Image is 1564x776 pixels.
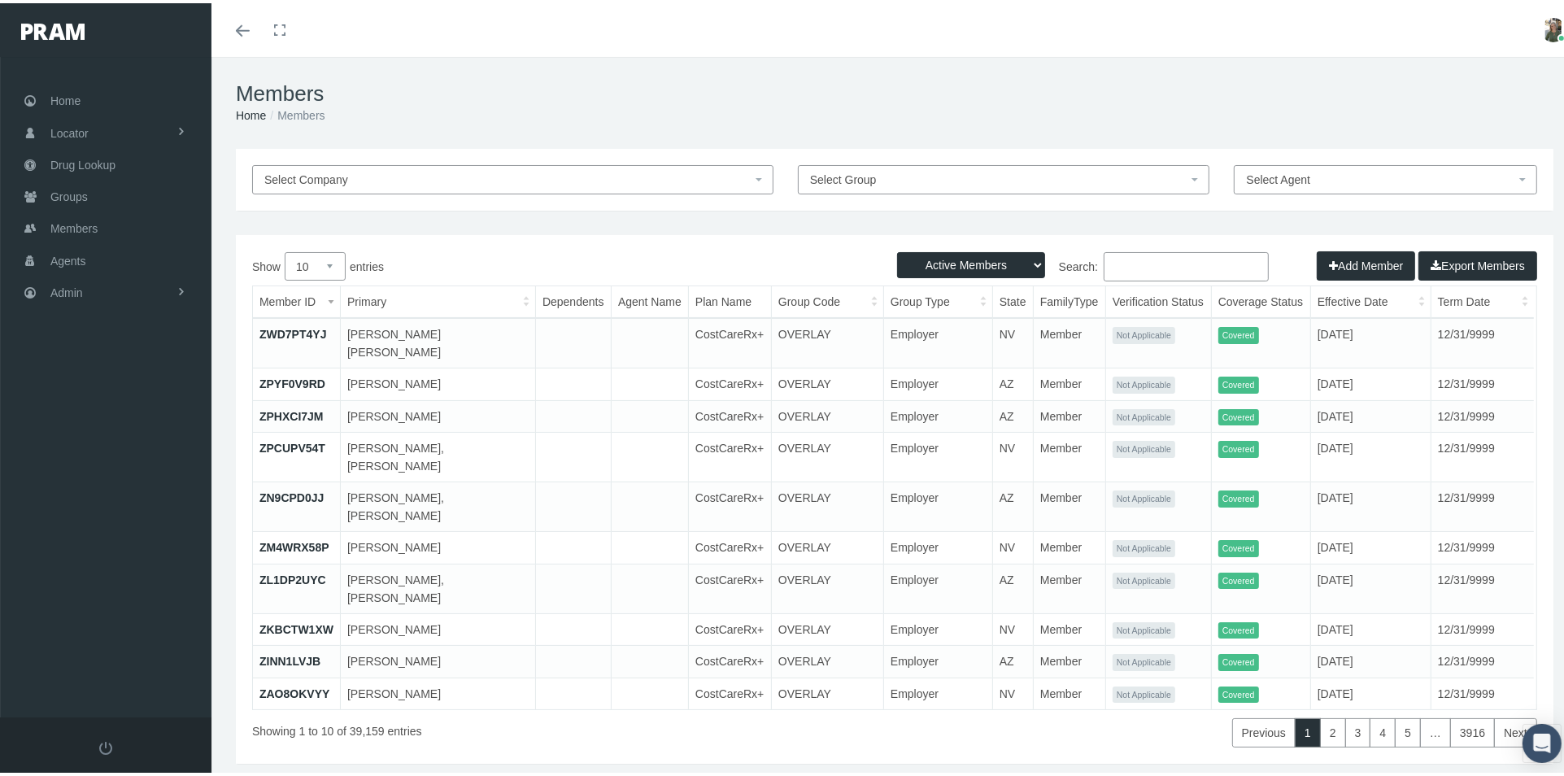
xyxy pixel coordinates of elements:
span: Not Applicable [1113,487,1175,504]
button: Add Member [1317,248,1415,277]
td: 12/31/9999 [1431,560,1534,610]
td: NV [992,674,1033,706]
td: [DATE] [1310,674,1431,706]
a: 3916 [1450,715,1495,744]
td: Employer [883,643,992,675]
td: CostCareRx+ [688,429,771,479]
span: Covered [1218,406,1259,423]
td: OVERLAY [771,529,883,561]
td: OVERLAY [771,674,883,706]
a: ZWD7PT4YJ [259,325,326,338]
td: Member [1033,529,1105,561]
label: Show entries [252,249,895,277]
td: CostCareRx+ [688,315,771,365]
span: Not Applicable [1113,324,1175,341]
a: 3 [1345,715,1371,744]
th: Primary: activate to sort column ascending [341,283,536,315]
td: AZ [992,643,1033,675]
span: Covered [1218,619,1259,636]
td: OVERLAY [771,643,883,675]
span: Covered [1218,651,1259,668]
td: NV [992,610,1033,643]
li: Members [266,103,325,121]
span: Admin [50,274,83,305]
td: Employer [883,610,992,643]
td: 12/31/9999 [1431,479,1534,529]
h1: Members [236,78,1553,103]
span: Drug Lookup [50,146,115,177]
td: NV [992,529,1033,561]
span: Not Applicable [1113,569,1175,586]
a: 1 [1295,715,1321,744]
a: ZL1DP2UYC [259,570,326,583]
td: AZ [992,397,1033,429]
span: Covered [1218,487,1259,504]
th: Dependents [535,283,611,315]
td: [PERSON_NAME] [341,610,536,643]
td: Member [1033,315,1105,365]
td: [DATE] [1310,610,1431,643]
td: Employer [883,479,992,529]
th: Group Type: activate to sort column ascending [883,283,992,315]
td: [PERSON_NAME] [341,643,536,675]
span: Not Applicable [1113,438,1175,455]
td: CostCareRx+ [688,674,771,706]
td: [DATE] [1310,560,1431,610]
td: [PERSON_NAME], [PERSON_NAME] [341,560,536,610]
span: Select Group [810,170,877,183]
span: Members [50,210,98,241]
td: 12/31/9999 [1431,397,1534,429]
td: Member [1033,560,1105,610]
td: CostCareRx+ [688,365,771,398]
td: [DATE] [1310,529,1431,561]
a: Home [236,106,266,119]
span: Not Applicable [1113,373,1175,390]
td: [DATE] [1310,429,1431,479]
td: Member [1033,397,1105,429]
td: [PERSON_NAME], [PERSON_NAME] [341,479,536,529]
th: Verification Status [1105,283,1211,315]
td: Member [1033,643,1105,675]
td: Member [1033,610,1105,643]
a: ZM4WRX58P [259,538,329,551]
span: Groups [50,178,88,209]
th: Member ID: activate to sort column ascending [253,283,341,315]
span: Not Applicable [1113,537,1175,554]
td: AZ [992,479,1033,529]
span: Covered [1218,537,1259,554]
span: Covered [1218,373,1259,390]
td: 12/31/9999 [1431,674,1534,706]
td: Employer [883,560,992,610]
span: Covered [1218,438,1259,455]
button: Export Members [1418,248,1537,277]
td: OVERLAY [771,315,883,365]
td: NV [992,429,1033,479]
td: OVERLAY [771,397,883,429]
td: [PERSON_NAME], [PERSON_NAME] [341,429,536,479]
span: Agents [50,242,86,273]
td: CostCareRx+ [688,397,771,429]
td: [DATE] [1310,479,1431,529]
td: 12/31/9999 [1431,429,1534,479]
span: Select Company [264,170,348,183]
a: 4 [1370,715,1396,744]
span: Covered [1218,324,1259,341]
td: Employer [883,365,992,398]
th: Term Date: activate to sort column ascending [1431,283,1534,315]
td: AZ [992,560,1033,610]
th: Plan Name [688,283,771,315]
span: Home [50,82,81,113]
input: Search: [1104,249,1269,278]
td: Member [1033,674,1105,706]
td: [PERSON_NAME] [PERSON_NAME] [341,315,536,365]
td: Employer [883,529,992,561]
span: Select Agent [1246,170,1310,183]
td: CostCareRx+ [688,643,771,675]
td: 12/31/9999 [1431,610,1534,643]
td: [DATE] [1310,397,1431,429]
a: 5 [1395,715,1421,744]
td: OVERLAY [771,560,883,610]
td: OVERLAY [771,429,883,479]
span: Not Applicable [1113,406,1175,423]
td: CostCareRx+ [688,610,771,643]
